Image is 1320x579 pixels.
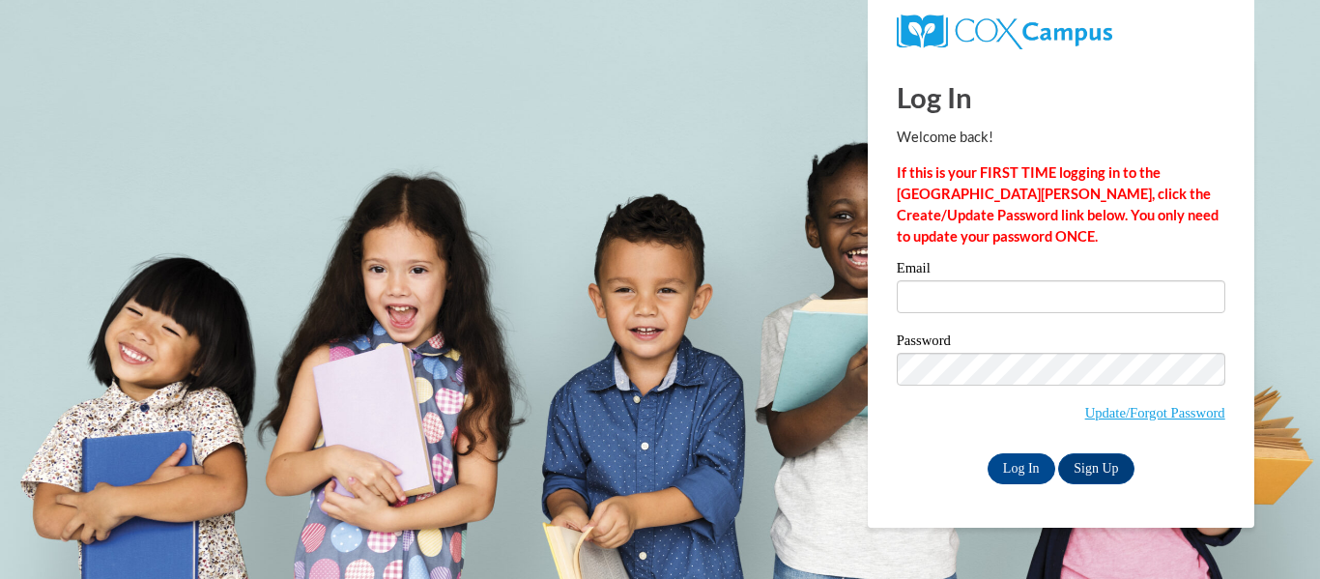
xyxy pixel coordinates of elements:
[897,164,1219,245] strong: If this is your FIRST TIME logging in to the [GEOGRAPHIC_DATA][PERSON_NAME], click the Create/Upd...
[897,77,1225,117] h1: Log In
[1085,405,1225,420] a: Update/Forgot Password
[897,261,1225,280] label: Email
[897,127,1225,148] p: Welcome back!
[897,333,1225,353] label: Password
[897,22,1112,39] a: COX Campus
[988,453,1055,484] input: Log In
[897,14,1112,49] img: COX Campus
[1058,453,1133,484] a: Sign Up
